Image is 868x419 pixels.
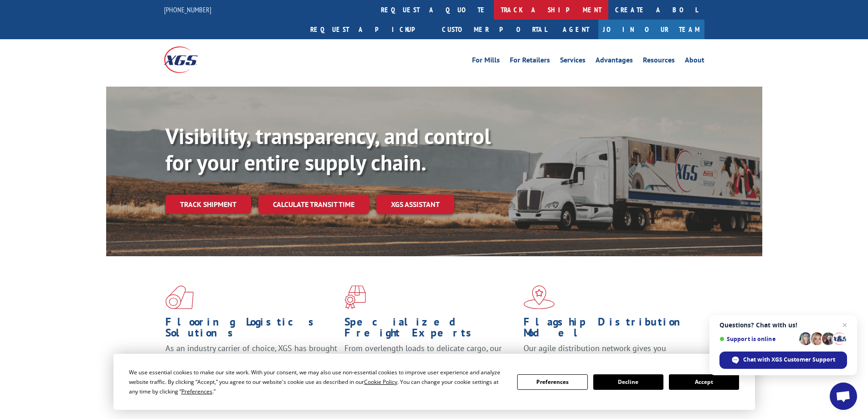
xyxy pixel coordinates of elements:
span: Our agile distribution network gives you nationwide inventory management on demand. [524,343,691,364]
a: For Mills [472,57,500,67]
a: Advantages [596,57,633,67]
button: Preferences [517,374,587,390]
a: XGS ASSISTANT [376,195,454,214]
span: Preferences [181,388,212,395]
button: Decline [593,374,663,390]
img: xgs-icon-total-supply-chain-intelligence-red [165,285,194,309]
p: From overlength loads to delicate cargo, our experienced staff knows the best way to move your fr... [344,343,517,383]
a: Agent [554,20,598,39]
span: Questions? Chat with us! [719,321,847,329]
a: Join Our Team [598,20,704,39]
a: Customer Portal [435,20,554,39]
a: About [685,57,704,67]
img: xgs-icon-flagship-distribution-model-red [524,285,555,309]
b: Visibility, transparency, and control for your entire supply chain. [165,122,491,176]
div: We use essential cookies to make our site work. With your consent, we may also use non-essential ... [129,367,506,396]
span: As an industry carrier of choice, XGS has brought innovation and dedication to flooring logistics... [165,343,337,375]
div: Open chat [830,383,857,410]
h1: Flagship Distribution Model [524,316,696,343]
h1: Flooring Logistics Solutions [165,316,338,343]
h1: Specialized Freight Experts [344,316,517,343]
button: Accept [669,374,739,390]
a: Calculate transit time [258,195,369,214]
span: Cookie Policy [364,378,397,386]
a: Request a pickup [303,20,435,39]
img: xgs-icon-focused-on-flooring-red [344,285,366,309]
div: Chat with XGS Customer Support [719,352,847,369]
a: For Retailers [510,57,550,67]
a: Resources [643,57,675,67]
a: Services [560,57,586,67]
span: Chat with XGS Customer Support [743,356,835,364]
a: [PHONE_NUMBER] [164,5,211,14]
span: Support is online [719,336,796,342]
a: Track shipment [165,195,251,214]
div: Cookie Consent Prompt [113,354,755,410]
span: Close chat [839,320,850,331]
